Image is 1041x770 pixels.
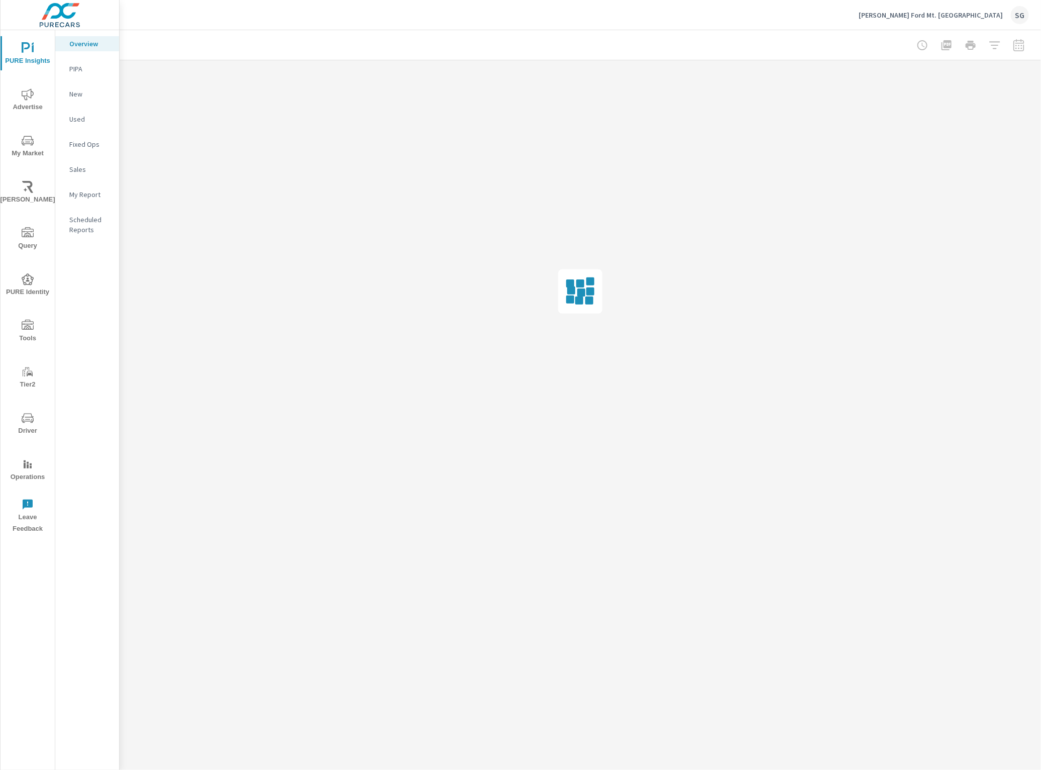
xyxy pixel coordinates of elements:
[69,139,111,149] p: Fixed Ops
[4,88,52,113] span: Advertise
[55,162,119,177] div: Sales
[4,366,52,391] span: Tier2
[69,215,111,235] p: Scheduled Reports
[55,36,119,51] div: Overview
[4,458,52,483] span: Operations
[69,114,111,124] p: Used
[1011,6,1029,24] div: SG
[55,212,119,237] div: Scheduled Reports
[4,42,52,67] span: PURE Insights
[4,499,52,535] span: Leave Feedback
[4,181,52,206] span: [PERSON_NAME]
[55,137,119,152] div: Fixed Ops
[55,86,119,102] div: New
[4,273,52,298] span: PURE Identity
[4,135,52,159] span: My Market
[4,320,52,344] span: Tools
[69,164,111,174] p: Sales
[69,64,111,74] p: PIPA
[859,11,1003,20] p: [PERSON_NAME] Ford Mt. [GEOGRAPHIC_DATA]
[69,189,111,200] p: My Report
[4,227,52,252] span: Query
[55,187,119,202] div: My Report
[69,89,111,99] p: New
[1,30,55,539] div: nav menu
[55,61,119,76] div: PIPA
[55,112,119,127] div: Used
[4,412,52,437] span: Driver
[69,39,111,49] p: Overview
